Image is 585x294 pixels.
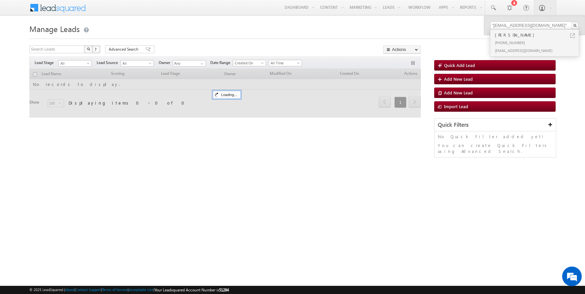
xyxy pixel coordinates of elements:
[444,90,473,95] span: Add New Lead
[494,46,581,54] div: [EMAIL_ADDRESS][DOMAIN_NAME]
[75,287,101,292] a: Contact Support
[383,45,421,54] button: Actions
[65,287,74,292] a: About
[269,60,302,66] a: All Time
[120,60,154,67] a: All
[435,119,556,131] div: Quick Filters
[29,287,229,293] span: © 2025 LeadSquared | | | | |
[159,60,173,66] span: Owner
[92,45,100,53] button: ?
[490,22,579,29] input: Search Leads
[59,60,90,66] span: All
[233,60,264,66] span: Created On
[213,91,241,99] div: Loading...
[29,24,80,34] span: Manage Leads
[154,287,229,292] span: Your Leadsquared Account Number is
[197,60,205,67] a: Show All Items
[35,60,58,66] span: Lead Stage
[438,142,553,154] p: You can create Quick Filters using Advanced Search.
[121,60,152,66] span: All
[97,60,120,66] span: Lead Source
[95,46,98,52] span: ?
[269,60,300,66] span: All Time
[494,31,581,39] div: [PERSON_NAME]
[109,46,140,52] span: Advanced Search
[210,60,233,66] span: Date Range
[129,287,153,292] a: Acceptable Use
[444,76,473,82] span: Add New Lead
[233,60,266,66] a: Created On
[444,104,468,109] span: Import Lead
[219,287,229,292] span: 51284
[87,47,90,51] img: Search
[102,287,128,292] a: Terms of Service
[58,60,92,67] a: All
[173,60,206,67] input: Type to Search
[438,134,553,139] p: No Quick Filter added yet!
[494,39,581,46] div: [PHONE_NUMBER]
[444,62,475,68] span: Quick Add Lead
